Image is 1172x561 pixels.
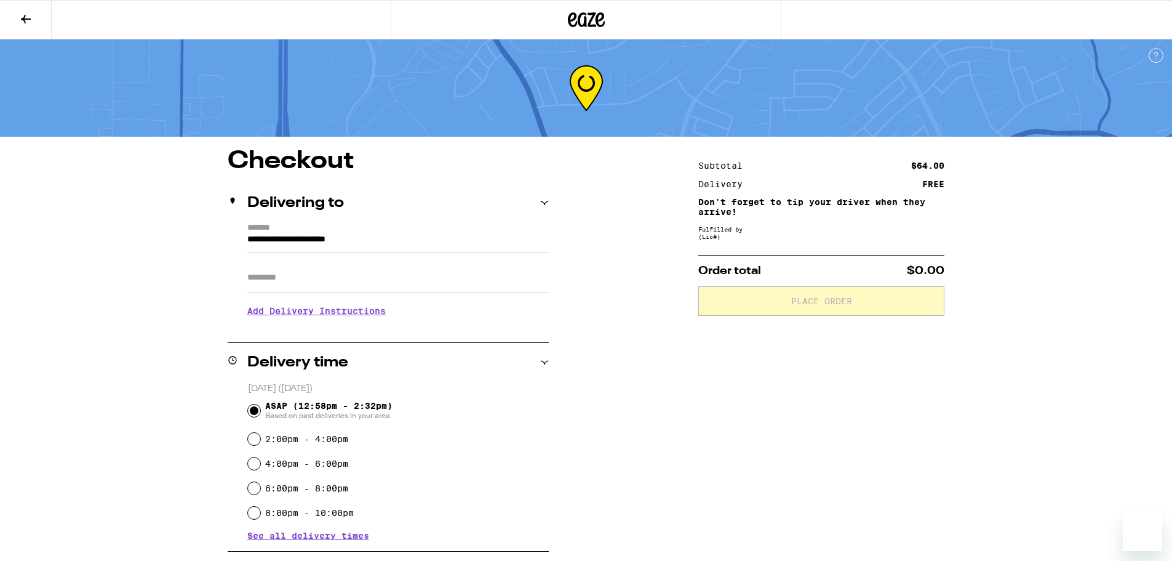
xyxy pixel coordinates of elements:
[247,355,348,370] h2: Delivery time
[247,325,549,335] p: We'll contact you at [PHONE_NUMBER] when we arrive
[248,383,549,395] p: [DATE] ([DATE])
[791,297,852,305] span: Place Order
[265,508,354,518] label: 8:00pm - 10:00pm
[247,297,549,325] h3: Add Delivery Instructions
[911,161,944,170] div: $64.00
[698,225,944,240] div: Fulfilled by (Lic# )
[265,483,348,493] label: 6:00pm - 8:00pm
[265,459,348,469] label: 4:00pm - 6:00pm
[1123,512,1162,551] iframe: Button to launch messaging window
[265,401,393,421] span: ASAP (12:58pm - 2:32pm)
[698,265,761,276] span: Order total
[228,149,549,174] h1: Checkout
[922,180,944,188] div: FREE
[265,411,393,421] span: Based on past deliveries in your area
[698,180,751,188] div: Delivery
[698,197,944,217] p: Don't forget to tip your driver when they arrive!
[907,265,944,276] span: $0.00
[698,286,944,316] button: Place Order
[698,161,751,170] div: Subtotal
[265,434,348,444] label: 2:00pm - 4:00pm
[247,531,369,540] button: See all delivery times
[247,196,344,211] h2: Delivering to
